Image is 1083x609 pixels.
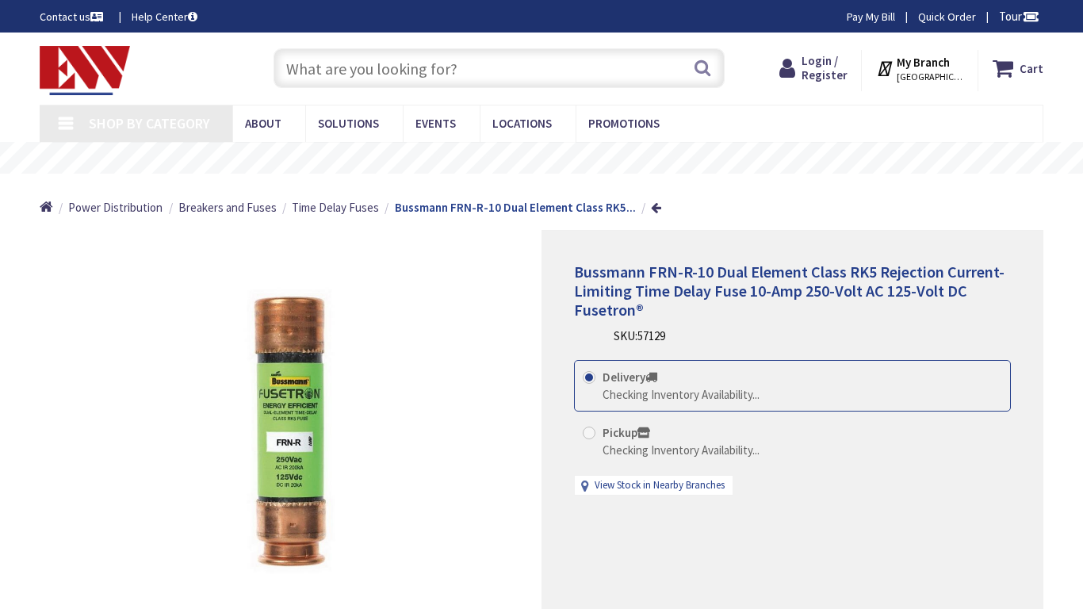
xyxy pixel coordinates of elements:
div: Checking Inventory Availability... [603,386,760,403]
span: Shop By Category [89,114,210,132]
span: 57129 [637,328,665,343]
strong: Bussmann FRN-R-10 Dual Element Class RK5... [395,200,636,215]
span: Tour [999,9,1039,24]
div: Checking Inventory Availability... [603,442,760,458]
div: My Branch [GEOGRAPHIC_DATA], [GEOGRAPHIC_DATA] [876,54,964,82]
a: Login / Register [779,54,848,82]
span: Promotions [588,116,660,131]
a: Power Distribution [68,199,163,216]
span: Locations [492,116,552,131]
span: Power Distribution [68,200,163,215]
span: [GEOGRAPHIC_DATA], [GEOGRAPHIC_DATA] [897,71,964,83]
strong: My Branch [897,55,950,70]
a: Quick Order [918,9,976,25]
span: Login / Register [802,53,848,82]
strong: Cart [1020,54,1043,82]
span: Events [415,116,456,131]
a: Contact us [40,9,106,25]
rs-layer: Free Same Day Pickup at 19 Locations [411,150,701,167]
span: Bussmann FRN-R-10 Dual Element Class RK5 Rejection Current-Limiting Time Delay Fuse 10-Amp 250-Vo... [574,262,1005,320]
a: Breakers and Fuses [178,199,277,216]
a: Cart [993,54,1043,82]
strong: Delivery [603,370,657,385]
span: About [245,116,281,131]
a: Help Center [132,9,197,25]
img: Electrical Wholesalers, Inc. [40,46,130,95]
img: Bussmann FRN-R-10 Dual Element Class RK5 Rejection Current-Limiting Time Delay Fuse 10-Amp 250-Vo... [121,260,461,601]
strong: Pickup [603,425,650,440]
input: What are you looking for? [274,48,725,88]
a: Time Delay Fuses [292,199,379,216]
span: Time Delay Fuses [292,200,379,215]
span: Breakers and Fuses [178,200,277,215]
a: View Stock in Nearby Branches [595,478,725,493]
a: Pay My Bill [847,9,895,25]
span: Solutions [318,116,379,131]
div: SKU: [614,327,665,344]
